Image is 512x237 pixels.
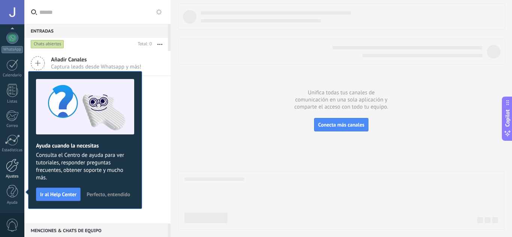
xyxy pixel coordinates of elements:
[31,40,64,49] div: Chats abiertos
[51,56,141,63] span: Añadir Canales
[87,192,130,197] span: Perfecto, entendido
[1,124,23,128] div: Correo
[1,46,23,53] div: WhatsApp
[24,24,168,37] div: Entradas
[1,99,23,104] div: Listas
[36,188,81,201] button: Ir al Help Center
[36,152,134,182] span: Consulta el Centro de ayuda para ver tutoriales, responder preguntas frecuentes, obtener soporte ...
[314,118,368,131] button: Conecta más canales
[24,224,168,237] div: Menciones & Chats de equipo
[83,189,133,200] button: Perfecto, entendido
[1,174,23,179] div: Ajustes
[40,192,76,197] span: Ir al Help Center
[1,148,23,153] div: Estadísticas
[135,40,152,48] div: Total: 0
[1,73,23,78] div: Calendario
[36,142,134,149] h2: Ayuda cuando la necesitas
[1,200,23,205] div: Ayuda
[318,121,364,128] span: Conecta más canales
[51,63,141,70] span: Captura leads desde Whatsapp y más!
[504,109,511,127] span: Copilot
